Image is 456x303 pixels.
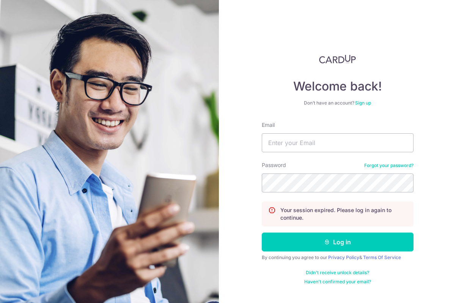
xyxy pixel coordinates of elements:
[262,255,414,261] div: By continuing you agree to our &
[262,121,275,129] label: Email
[262,161,286,169] label: Password
[262,133,414,152] input: Enter your Email
[363,255,401,260] a: Terms Of Service
[280,206,407,222] p: Your session expired. Please log in again to continue.
[262,79,414,94] h4: Welcome back!
[319,55,356,64] img: CardUp Logo
[355,100,371,106] a: Sign up
[364,162,414,169] a: Forgot your password?
[304,279,371,285] a: Haven't confirmed your email?
[328,255,359,260] a: Privacy Policy
[306,270,369,276] a: Didn't receive unlock details?
[262,233,414,251] button: Log in
[262,100,414,106] div: Don’t have an account?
